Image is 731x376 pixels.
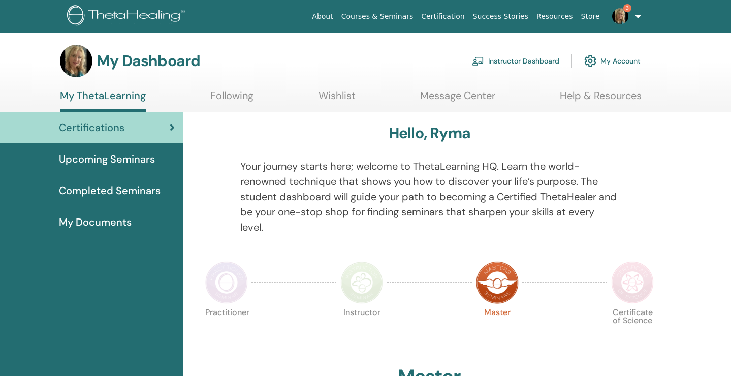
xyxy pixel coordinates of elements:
[337,7,418,26] a: Courses & Seminars
[584,50,641,72] a: My Account
[210,89,253,109] a: Following
[67,5,188,28] img: logo.png
[577,7,604,26] a: Store
[532,7,577,26] a: Resources
[584,52,596,70] img: cog.svg
[417,7,468,26] a: Certification
[240,159,618,235] p: Your journey starts here; welcome to ThetaLearning HQ. Learn the world-renowned technique that sh...
[97,52,200,70] h3: My Dashboard
[420,89,495,109] a: Message Center
[696,341,721,366] iframe: Intercom live chat
[389,124,470,142] h3: Hello, Ryma
[59,120,124,135] span: Certifications
[612,8,628,24] img: default.jpg
[60,89,146,112] a: My ThetaLearning
[472,56,484,66] img: chalkboard-teacher.svg
[308,7,337,26] a: About
[59,214,132,230] span: My Documents
[340,308,383,351] p: Instructor
[469,7,532,26] a: Success Stories
[319,89,356,109] a: Wishlist
[476,261,519,304] img: Master
[560,89,642,109] a: Help & Resources
[340,261,383,304] img: Instructor
[59,183,161,198] span: Completed Seminars
[60,45,92,77] img: default.jpg
[611,308,654,351] p: Certificate of Science
[476,308,519,351] p: Master
[623,4,631,12] span: 3
[611,261,654,304] img: Certificate of Science
[472,50,559,72] a: Instructor Dashboard
[59,151,155,167] span: Upcoming Seminars
[205,261,248,304] img: Practitioner
[205,308,248,351] p: Practitioner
